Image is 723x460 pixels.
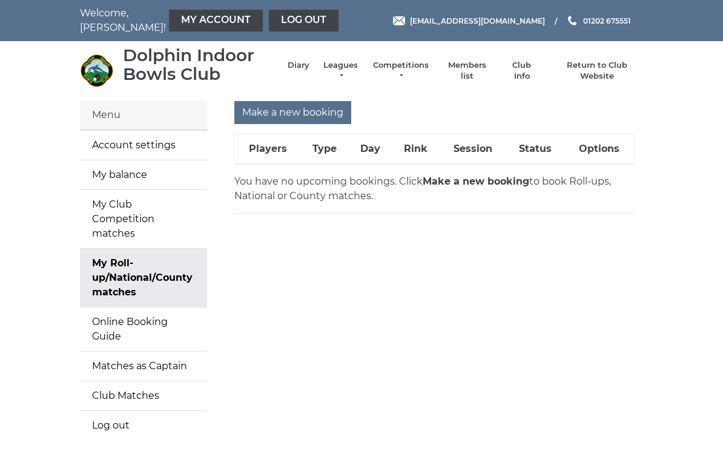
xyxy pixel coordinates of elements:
strong: Make a new booking [423,176,529,187]
a: Members list [441,60,492,82]
a: Competitions [372,60,430,82]
span: 01202 675551 [583,16,631,25]
a: Phone us 01202 675551 [566,15,631,27]
a: Club Info [504,60,540,82]
a: My Club Competition matches [80,190,207,248]
th: Players [235,134,301,164]
a: Account settings [80,131,207,160]
th: Type [301,134,349,164]
nav: Welcome, [PERSON_NAME]! [80,6,304,35]
a: Email [EMAIL_ADDRESS][DOMAIN_NAME] [393,15,545,27]
a: Club Matches [80,381,207,410]
a: Leagues [322,60,360,82]
p: You have no upcoming bookings. Click to book Roll-ups, National or County matches. [234,174,634,203]
a: Online Booking Guide [80,307,207,351]
div: Menu [80,100,207,130]
a: My Roll-up/National/County matches [80,249,207,307]
img: Dolphin Indoor Bowls Club [80,54,113,87]
a: Diary [288,60,309,71]
a: My balance [80,160,207,189]
th: Day [349,134,392,164]
div: Dolphin Indoor Bowls Club [123,46,276,84]
span: [EMAIL_ADDRESS][DOMAIN_NAME] [410,16,545,25]
input: Make a new booking [234,101,351,124]
img: Phone us [568,16,576,25]
a: Return to Club Website [552,60,643,82]
a: Log out [80,411,207,440]
th: Rink [392,134,439,164]
a: Matches as Captain [80,352,207,381]
a: My Account [169,10,263,31]
img: Email [393,16,405,25]
a: Log out [269,10,338,31]
th: Options [564,134,633,164]
th: Status [506,134,564,164]
th: Session [440,134,506,164]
